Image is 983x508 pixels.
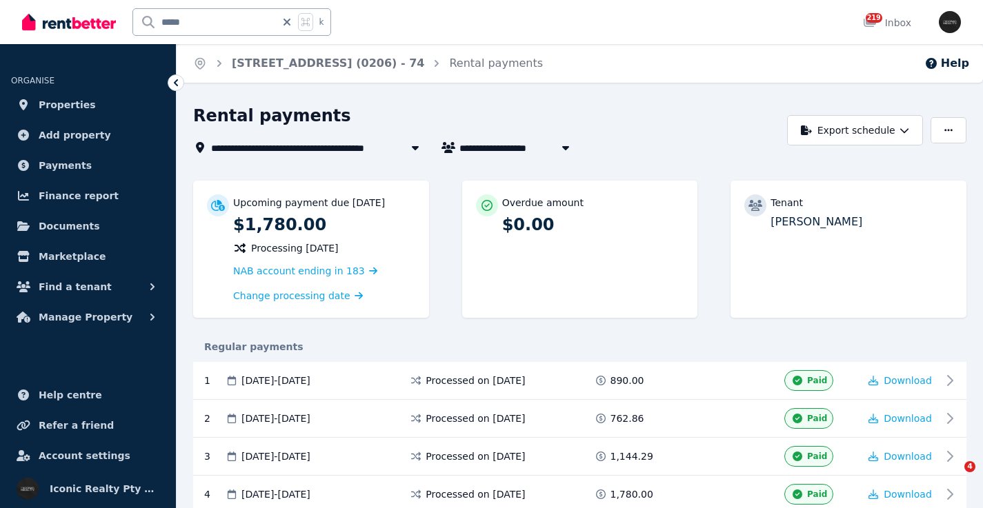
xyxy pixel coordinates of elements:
span: Paid [807,375,827,386]
span: 1,780.00 [610,487,653,501]
span: Processed on [DATE] [426,412,525,425]
button: Export schedule [787,115,923,145]
span: Download [884,451,932,462]
iframe: Intercom live chat [936,461,969,494]
span: NAB account ending in 183 [233,265,365,276]
a: Properties [11,91,165,119]
span: 1,144.29 [610,449,653,463]
span: Paid [807,413,827,424]
div: 2 [204,408,225,429]
span: 219 [866,13,882,23]
span: Download [884,489,932,500]
span: Help centre [39,387,102,403]
a: Account settings [11,442,165,469]
span: Download [884,413,932,424]
a: Finance report [11,182,165,210]
nav: Breadcrumb [177,44,559,83]
p: Overdue amount [502,196,584,210]
button: Download [868,412,932,425]
span: Finance report [39,187,119,204]
span: Processed on [DATE] [426,449,525,463]
span: [DATE] - [DATE] [241,449,310,463]
span: Payments [39,157,92,174]
button: Help [924,55,969,72]
span: Refer a friend [39,417,114,434]
span: Download [884,375,932,386]
button: Download [868,487,932,501]
span: Paid [807,489,827,500]
span: Properties [39,96,96,113]
span: Manage Property [39,309,132,325]
button: Manage Property [11,303,165,331]
div: Regular payments [193,340,966,354]
a: Add property [11,121,165,149]
span: Change processing date [233,289,350,303]
span: Account settings [39,447,130,464]
span: Iconic Realty Pty Ltd [50,480,159,497]
span: 890.00 [610,374,644,387]
p: $1,780.00 [233,214,415,236]
div: Inbox [863,16,911,30]
p: [PERSON_NAME] [771,214,953,230]
span: Processed on [DATE] [426,487,525,501]
div: 1 [204,370,225,391]
a: [STREET_ADDRESS] (0206) - 74 [232,57,424,70]
div: 3 [204,446,225,467]
div: 4 [204,484,225,505]
span: Add property [39,127,111,143]
span: 4 [964,461,975,472]
span: [DATE] - [DATE] [241,412,310,425]
button: Download [868,449,932,463]
a: Refer a friend [11,412,165,439]
span: ORGANISE [11,76,54,85]
p: Upcoming payment due [DATE] [233,196,385,210]
button: Find a tenant [11,273,165,301]
a: Rental payments [449,57,543,70]
a: Documents [11,212,165,240]
span: 762.86 [610,412,644,425]
a: Payments [11,152,165,179]
span: k [319,17,324,28]
button: Download [868,374,932,387]
h1: Rental payments [193,105,351,127]
span: Find a tenant [39,278,112,295]
a: Help centre [11,381,165,409]
img: Iconic Realty Pty Ltd [17,478,39,500]
span: Documents [39,218,100,234]
img: RentBetter [22,12,116,32]
span: Processed on [DATE] [426,374,525,387]
span: Marketplace [39,248,106,265]
a: Change processing date [233,289,363,303]
span: [DATE] - [DATE] [241,374,310,387]
p: Tenant [771,196,803,210]
p: $0.00 [502,214,684,236]
a: Marketplace [11,243,165,270]
span: [DATE] - [DATE] [241,487,310,501]
span: Processing [DATE] [251,241,339,255]
span: Paid [807,451,827,462]
img: Iconic Realty Pty Ltd [939,11,961,33]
